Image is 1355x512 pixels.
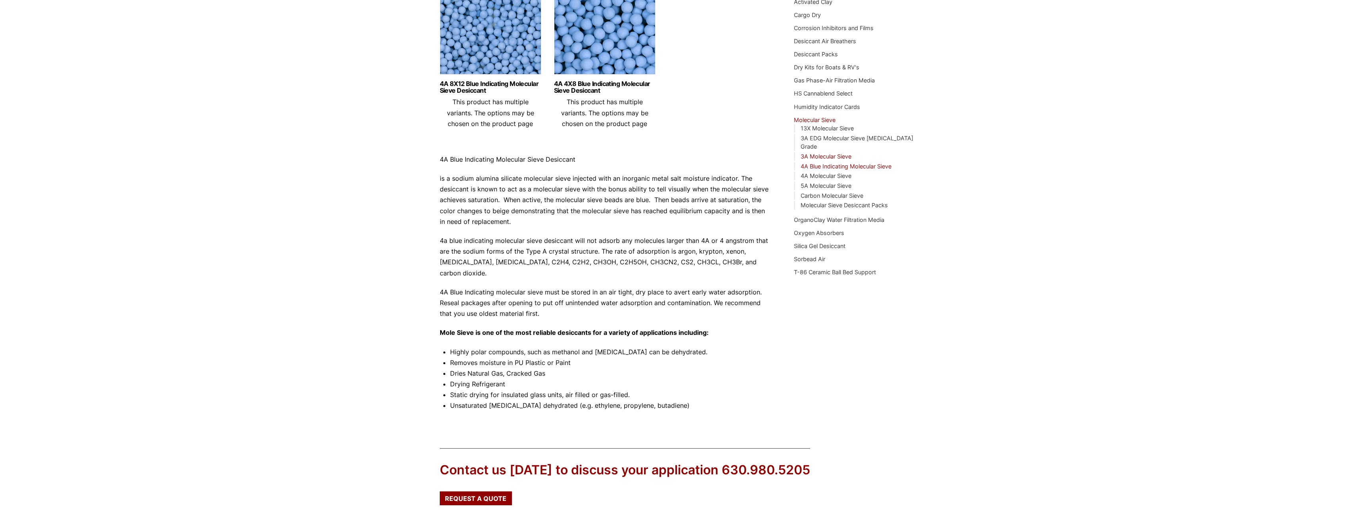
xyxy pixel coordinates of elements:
a: Humidity Indicator Cards [794,103,860,110]
a: HS Cannablend Select [794,90,853,97]
li: Highly polar compounds, such as methanol and [MEDICAL_DATA] can be dehydrated. [450,347,770,357]
span: This product has multiple variants. The options may be chosen on the product page [561,98,648,127]
a: OrganoClay Water Filtration Media [794,216,884,223]
a: Request a Quote [440,491,512,505]
a: Molecular Sieve [794,117,836,123]
a: Desiccant Air Breathers [794,38,856,44]
a: 4A 8X12 Blue Indicating Molecular Sieve Desiccant [440,80,541,94]
a: 4A 4X8 Blue Indicating Molecular Sieve Desiccant [554,80,655,94]
a: Cargo Dry [794,11,821,18]
a: Oxygen Absorbers [794,229,844,236]
a: Silica Gel Desiccant [794,243,845,249]
a: 4A Molecular Sieve [801,172,851,179]
a: Carbon Molecular Sieve [801,192,863,199]
a: 4A Blue Indicating Molecular Sieve [801,163,891,170]
li: Unsaturated [MEDICAL_DATA] dehydrated (e.g. ethylene, propylene, butadiene) [450,400,770,411]
a: 3A EDG Molecular Sieve [MEDICAL_DATA] Grade [801,135,913,150]
a: Molecular Sieve Desiccant Packs [801,202,888,208]
span: Request a Quote [445,495,506,502]
li: Drying Refrigerant [450,379,770,390]
a: Gas Phase-Air Filtration Media [794,77,875,84]
a: Sorbead Air [794,256,825,262]
li: Dries Natural Gas, Cracked Gas [450,368,770,379]
a: T-86 Ceramic Ball Bed Support [794,269,876,275]
div: Contact us [DATE] to discuss your application 630.980.5205 [440,461,810,479]
li: Static drying for insulated glass units, air filled or gas-filled. [450,390,770,400]
a: Dry Kits for Boats & RV's [794,64,859,71]
p: 4a blue indicating molecular sieve desiccant will not adsorb any molecules larger than 4A or 4 an... [440,235,770,279]
a: 3A Molecular Sieve [801,153,851,160]
strong: Mole Sieve is one of the most reliable desiccants for a variety of applications including: [440,329,709,336]
a: 13X Molecular Sieve [801,125,854,132]
p: is a sodium alumina silicate molecular sieve injected with an inorganic metal salt moisture indic... [440,173,770,227]
li: Removes moisture in PU Plastic or Paint [450,357,770,368]
p: 4A Blue Indicating molecular sieve must be stored in an air tight, dry place to avert early water... [440,287,770,319]
span: This product has multiple variants. The options may be chosen on the product page [447,98,534,127]
p: 4A Blue Indicating Molecular Sieve Desiccant [440,154,770,165]
a: Corrosion Inhibitors and Films [794,25,874,31]
a: 5A Molecular Sieve [801,182,851,189]
a: Desiccant Packs [794,51,838,57]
